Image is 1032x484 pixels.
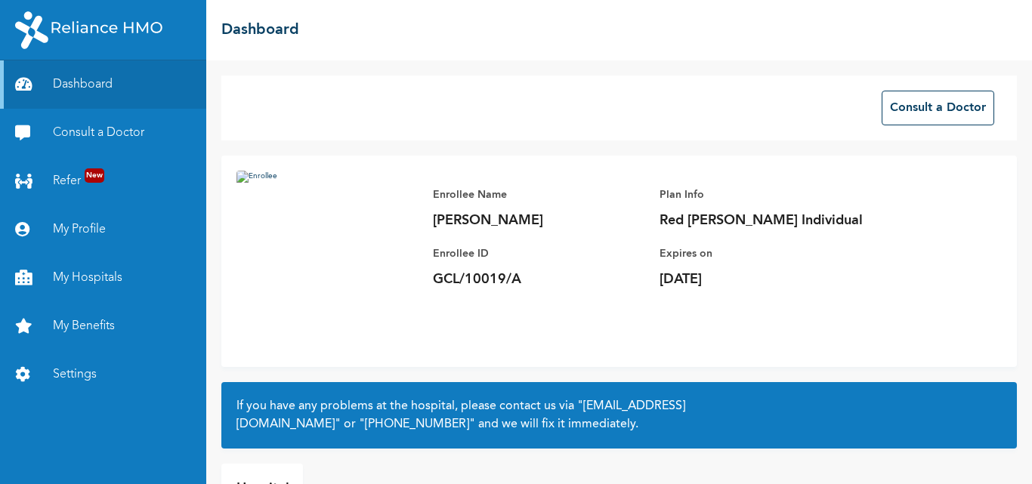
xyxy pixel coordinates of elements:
[660,211,871,230] p: Red [PERSON_NAME] Individual
[433,211,644,230] p: [PERSON_NAME]
[882,91,994,125] button: Consult a Doctor
[660,270,871,288] p: [DATE]
[15,11,162,49] img: RelianceHMO's Logo
[660,186,871,204] p: Plan Info
[433,245,644,263] p: Enrollee ID
[85,168,104,183] span: New
[433,270,644,288] p: GCL/10019/A
[236,397,1002,433] h2: If you have any problems at the hospital, please contact us via or and we will fix it immediately.
[221,19,299,42] h2: Dashboard
[660,245,871,263] p: Expires on
[433,186,644,204] p: Enrollee Name
[359,418,475,430] a: "[PHONE_NUMBER]"
[236,171,418,352] img: Enrollee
